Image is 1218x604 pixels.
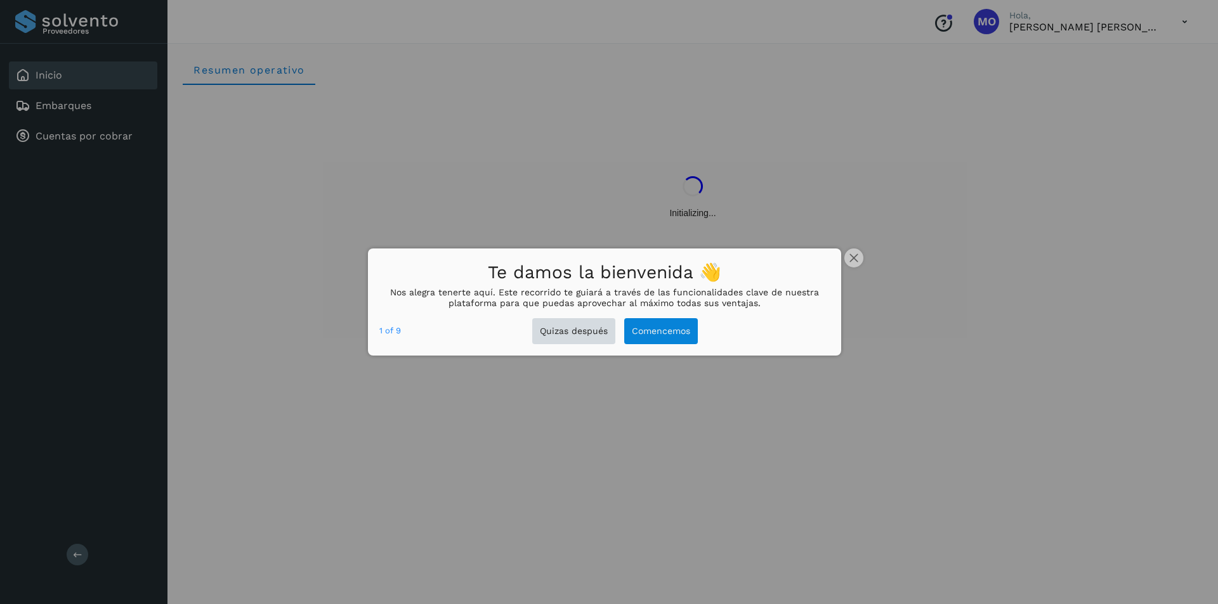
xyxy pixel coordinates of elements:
div: step 1 of 9 [379,324,401,338]
h1: Te damos la bienvenida 👋 [379,259,830,287]
button: Quizas después [532,318,615,344]
p: Nos alegra tenerte aquí. Este recorrido te guiará a través de las funcionalidades clave de nuestr... [379,287,830,309]
div: 1 of 9 [379,324,401,338]
div: Te damos la bienvenida 👋Nos alegra tenerte aquí. Este recorrido te guiará a través de las funcion... [368,248,841,356]
button: close, [844,248,863,267]
button: Comencemos [624,318,698,344]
